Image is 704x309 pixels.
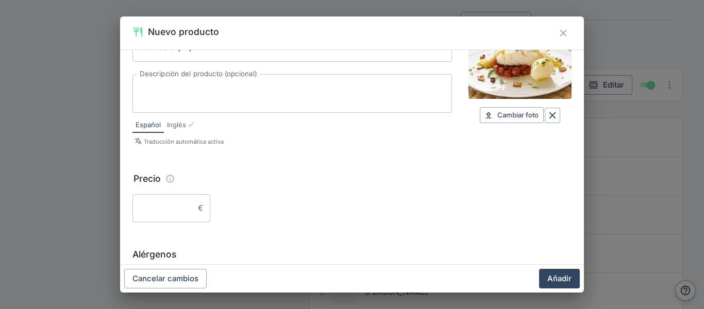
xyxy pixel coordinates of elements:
[136,120,161,130] span: Español
[132,247,572,262] label: Alérgenos
[539,269,580,288] button: Añadir
[124,269,207,288] button: Cancelar cambios
[132,171,162,186] legend: Precio
[545,108,560,123] button: Borrar
[135,138,142,145] svg: Símbolo de traducciones
[140,69,257,79] label: Descripción del producto (opcional)
[555,25,572,41] button: Cerrar
[497,109,539,121] span: Cambiar foto
[480,107,544,123] button: Cambiar foto
[167,120,186,130] span: Inglés
[187,121,195,128] div: Con traducción automática
[132,194,194,222] input: Precio
[148,25,219,39] h2: Nuevo producto
[135,137,452,146] p: Traducción automática activa
[163,171,178,186] button: Información sobre edición de precios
